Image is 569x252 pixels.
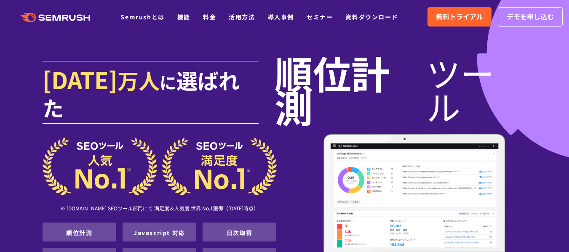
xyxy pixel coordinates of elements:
a: 無料トライアル [427,7,492,27]
a: 順位計測 [66,228,92,237]
span: 万人 [118,65,160,95]
a: 資料ダウンロード [345,13,398,21]
a: セミナー [307,13,333,21]
a: Semrushとは [120,13,164,21]
span: 順位計測 [275,56,427,123]
span: ツール [427,56,527,123]
div: ※ [DOMAIN_NAME] SEOツール部門にて 満足度＆人気度 世界 No.1獲得（[DATE]時点） [43,196,277,223]
span: に [160,70,176,94]
a: 機能 [177,13,190,21]
span: デモを申し込む [507,11,554,22]
span: [DATE] [43,62,118,96]
a: Javascript 対応 [134,228,185,237]
a: 導入事例 [268,13,294,21]
a: デモを申し込む [498,7,563,27]
span: 選ばれた [43,65,240,122]
a: 日次取得 [227,228,253,237]
a: 料金 [203,13,216,21]
span: 無料トライアル [436,11,483,22]
a: 活用方法 [229,13,255,21]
